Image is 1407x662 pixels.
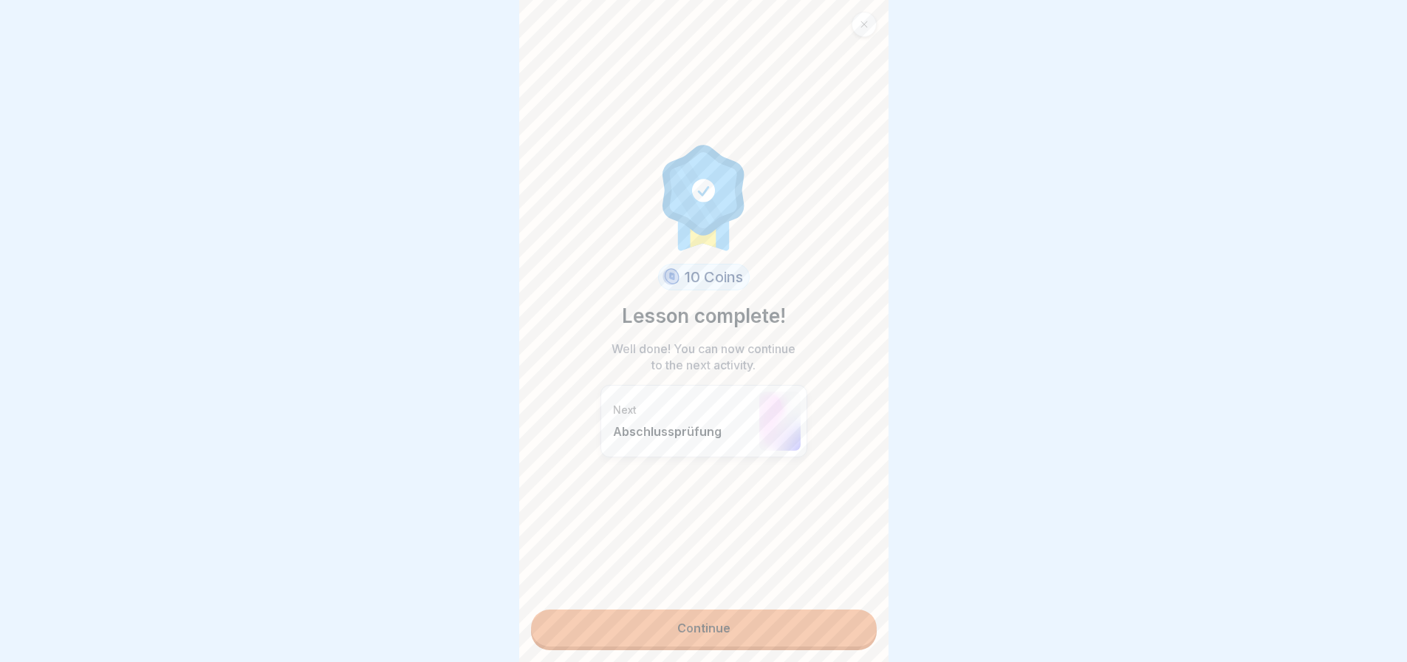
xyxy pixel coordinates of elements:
p: Next [613,403,752,417]
p: Lesson complete! [622,302,786,330]
img: coin.svg [660,266,682,288]
img: completion.svg [654,141,753,252]
div: 10 Coins [658,264,750,290]
p: Well done! You can now continue to the next activity. [608,341,800,373]
p: Abschlussprüfung [613,424,752,439]
a: Continue [531,610,877,646]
